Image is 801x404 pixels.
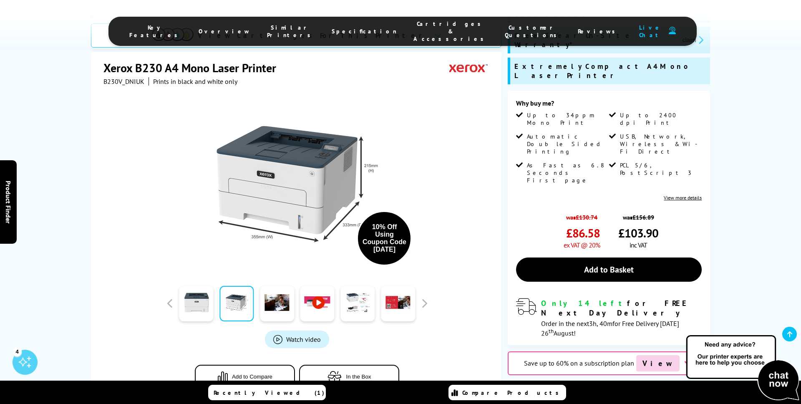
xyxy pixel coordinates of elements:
[576,213,597,221] strike: £130.74
[505,24,561,39] span: Customer Questions
[578,28,620,35] span: Reviews
[462,389,563,396] span: Compare Products
[564,241,600,249] span: ex VAT @ 20%
[267,24,315,39] span: Similar Printers
[636,355,680,371] span: View
[589,319,612,328] span: 3h, 40m
[527,111,607,126] span: Up to 34ppm Mono Print
[564,209,600,221] span: was
[286,335,321,343] span: Watch video
[103,60,285,76] h1: Xerox B230 A4 Mono Laser Printer
[620,133,700,155] span: USB, Network, Wireless & Wi-Fi Direct
[541,298,702,318] div: for FREE Next Day Delivery
[448,385,566,400] a: Compare Products
[129,24,182,39] span: Key Features
[516,99,702,111] div: Why buy me?
[413,20,488,43] span: Cartridges & Accessories
[632,213,654,221] strike: £156.89
[332,28,397,35] span: Specification
[4,181,13,224] span: Product Finder
[618,225,658,241] span: £103.90
[541,298,627,308] span: Only 14 left
[566,225,600,241] span: £86.58
[630,241,647,249] span: inc VAT
[195,365,295,389] button: Add to Compare
[636,24,665,39] span: Live Chat
[232,374,272,380] span: Add to Compare
[549,327,554,335] sup: th
[684,334,801,402] img: Open Live Chat window
[514,62,706,80] span: Extremely Compact A4 Mono Laser Printer
[516,298,702,337] div: modal_delivery
[208,385,326,400] a: Recently Viewed (1)
[346,374,371,380] span: In the Box
[103,77,144,86] span: B230V_DNIUK
[620,162,700,177] span: PCL 5/6, PostScript 3
[215,102,379,266] img: Xerox B230 Thumbnail
[541,319,679,337] span: Order in the next for Free Delivery [DATE] 26 August!
[669,27,676,35] img: user-headset-duotone.svg
[524,359,634,367] span: Save up to 60% on a subscription plan
[527,162,607,184] span: As Fast as 6.8 Seconds First page
[362,223,406,253] div: 10% Off Using Coupon Code [DATE]
[620,111,700,126] span: Up to 2400 dpi Print
[199,28,250,35] span: Overview
[214,389,325,396] span: Recently Viewed (1)
[618,209,658,221] span: was
[516,258,702,282] a: Add to Basket
[265,331,329,348] a: Product_All_Videos
[299,365,399,389] button: In the Box
[527,133,607,155] span: Automatic Double Sided Printing
[153,77,237,86] i: Prints in black and white only
[449,60,488,76] img: Xerox
[13,347,22,356] div: 4
[664,194,702,201] a: View more details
